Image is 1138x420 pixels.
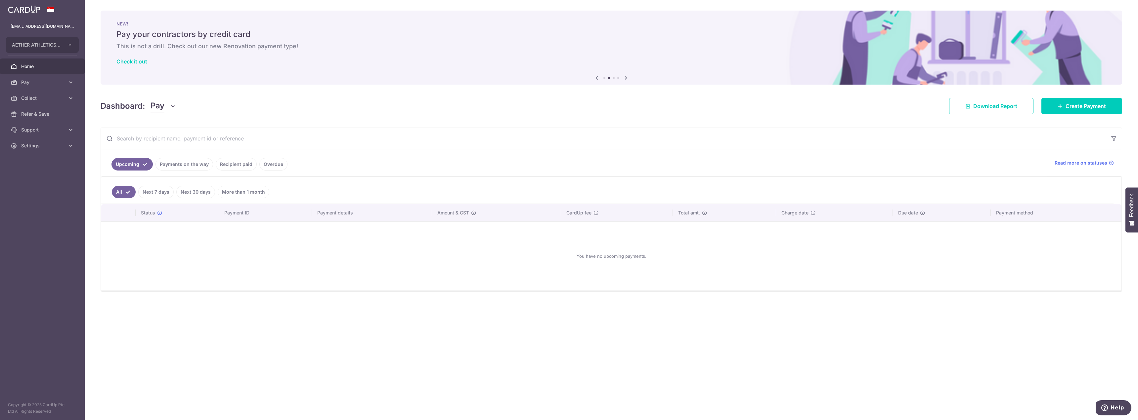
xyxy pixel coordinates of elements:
img: Renovation banner [101,11,1122,85]
th: Payment ID [219,204,312,221]
span: Read more on statuses [1055,160,1107,166]
span: Charge date [781,210,809,216]
a: Read more on statuses [1055,160,1114,166]
iframe: Opens a widget where you can find more information [1096,400,1131,417]
button: Pay [151,100,176,112]
h5: Pay your contractors by credit card [116,29,1106,40]
button: Feedback - Show survey [1125,187,1138,232]
span: Settings [21,142,65,149]
img: CardUp [8,5,40,13]
input: Search by recipient name, payment id or reference [101,128,1106,149]
span: Support [21,127,65,133]
a: Payments on the way [155,158,213,171]
span: Refer & Save [21,111,65,117]
span: Total amt. [678,210,700,216]
span: Amount & GST [437,210,469,216]
span: Create Payment [1066,102,1106,110]
button: AETHER ATHLETICS LLP [6,37,79,53]
span: Status [141,210,155,216]
a: Upcoming [111,158,153,171]
th: Payment details [312,204,432,221]
a: Recipient paid [216,158,257,171]
a: Create Payment [1041,98,1122,114]
h4: Dashboard: [101,100,145,112]
span: CardUp fee [566,210,591,216]
a: Check it out [116,58,147,65]
a: Download Report [949,98,1033,114]
a: Overdue [259,158,287,171]
h6: This is not a drill. Check out our new Renovation payment type! [116,42,1106,50]
span: Pay [151,100,164,112]
span: AETHER ATHLETICS LLP [12,42,61,48]
div: You have no upcoming payments. [109,227,1114,285]
span: Due date [898,210,918,216]
a: More than 1 month [218,186,269,198]
span: Download Report [973,102,1017,110]
a: Next 7 days [138,186,174,198]
p: [EMAIL_ADDRESS][DOMAIN_NAME] [11,23,74,30]
span: Collect [21,95,65,101]
a: Next 30 days [176,186,215,198]
span: Home [21,63,65,70]
span: Pay [21,79,65,86]
a: All [112,186,136,198]
th: Payment method [991,204,1121,221]
span: Feedback [1129,194,1135,217]
p: NEW! [116,21,1106,26]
